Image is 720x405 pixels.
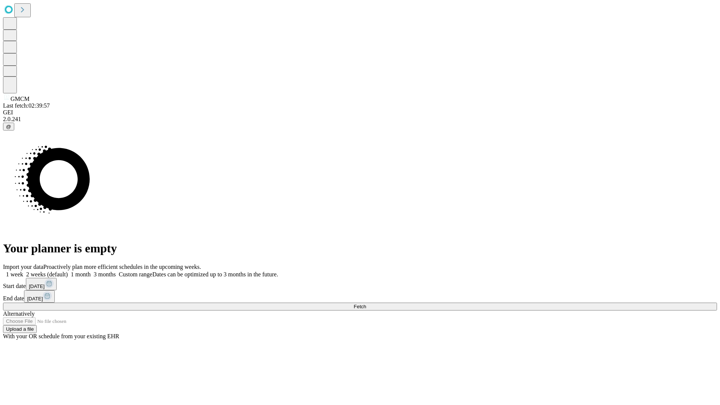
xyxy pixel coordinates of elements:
[3,109,717,116] div: GEI
[29,283,45,289] span: [DATE]
[71,271,91,277] span: 1 month
[3,102,50,109] span: Last fetch: 02:39:57
[26,278,57,290] button: [DATE]
[354,304,366,309] span: Fetch
[24,290,55,303] button: [DATE]
[43,264,201,270] span: Proactively plan more efficient schedules in the upcoming weeks.
[27,296,43,301] span: [DATE]
[119,271,152,277] span: Custom range
[3,333,119,339] span: With your OR schedule from your existing EHR
[3,264,43,270] span: Import your data
[26,271,68,277] span: 2 weeks (default)
[3,310,34,317] span: Alternatively
[3,303,717,310] button: Fetch
[10,96,30,102] span: GMCM
[3,325,37,333] button: Upload a file
[94,271,116,277] span: 3 months
[3,290,717,303] div: End date
[152,271,278,277] span: Dates can be optimized up to 3 months in the future.
[3,241,717,255] h1: Your planner is empty
[3,116,717,123] div: 2.0.241
[6,271,23,277] span: 1 week
[3,278,717,290] div: Start date
[6,124,11,129] span: @
[3,123,14,130] button: @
